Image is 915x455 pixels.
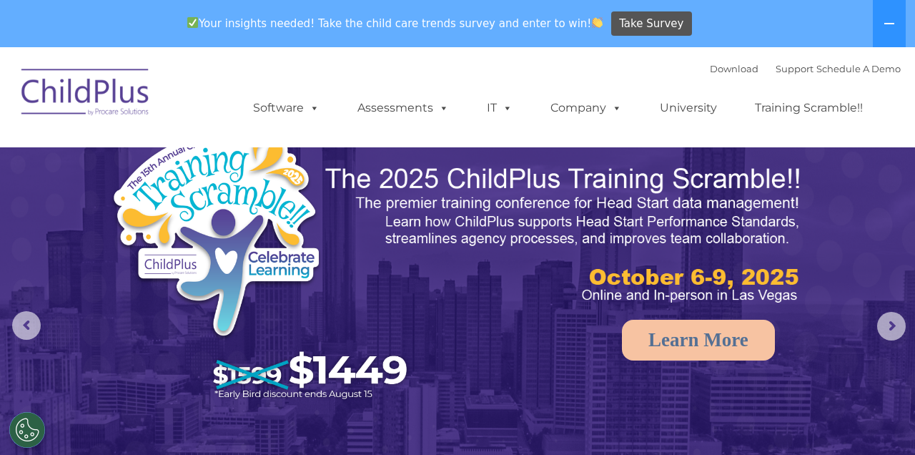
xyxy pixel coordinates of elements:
a: Support [776,63,813,74]
span: Take Survey [619,11,683,36]
a: Software [239,94,334,122]
a: Company [536,94,636,122]
a: Assessments [343,94,463,122]
img: 👏 [592,17,603,28]
img: ✅ [187,17,198,28]
a: University [646,94,731,122]
button: Cookies Settings [9,412,45,448]
a: Download [710,63,758,74]
img: ChildPlus by Procare Solutions [14,59,157,130]
a: Schedule A Demo [816,63,901,74]
a: Training Scramble!! [741,94,877,122]
a: Take Survey [611,11,692,36]
span: Your insights needed! Take the child care trends survey and enter to win! [181,9,609,37]
a: IT [473,94,527,122]
font: | [710,63,901,74]
a: Learn More [622,320,775,361]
